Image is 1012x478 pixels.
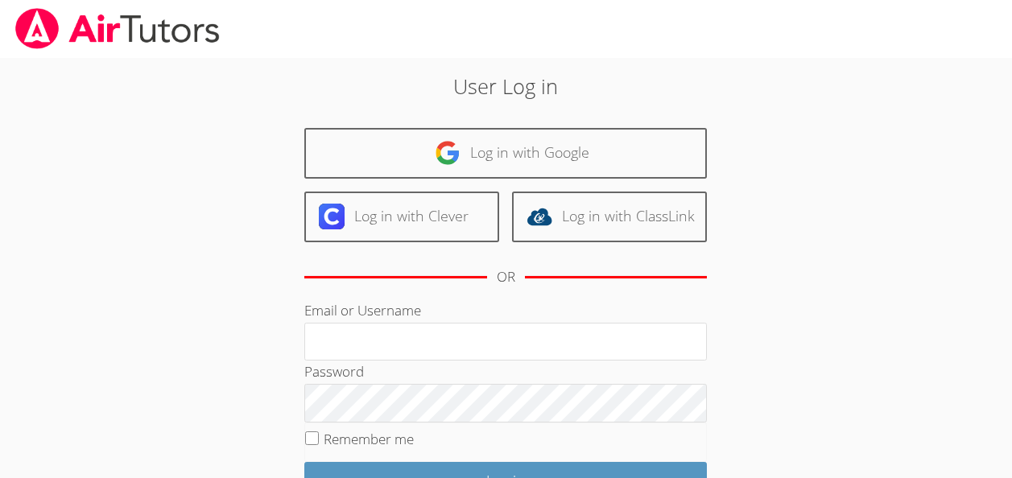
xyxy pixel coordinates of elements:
[324,430,414,448] label: Remember me
[304,301,421,319] label: Email or Username
[497,266,515,289] div: OR
[304,362,364,381] label: Password
[435,140,461,166] img: google-logo-50288ca7cdecda66e5e0955fdab243c47b7ad437acaf1139b6f446037453330a.svg
[304,192,499,242] a: Log in with Clever
[527,204,552,229] img: classlink-logo-d6bb404cc1216ec64c9a2012d9dc4662098be43eaf13dc465df04b49fa7ab582.svg
[319,204,345,229] img: clever-logo-6eab21bc6e7a338710f1a6ff85c0baf02591cd810cc4098c63d3a4b26e2feb20.svg
[233,71,779,101] h2: User Log in
[304,128,707,179] a: Log in with Google
[512,192,707,242] a: Log in with ClassLink
[14,8,221,49] img: airtutors_banner-c4298cdbf04f3fff15de1276eac7730deb9818008684d7c2e4769d2f7ddbe033.png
